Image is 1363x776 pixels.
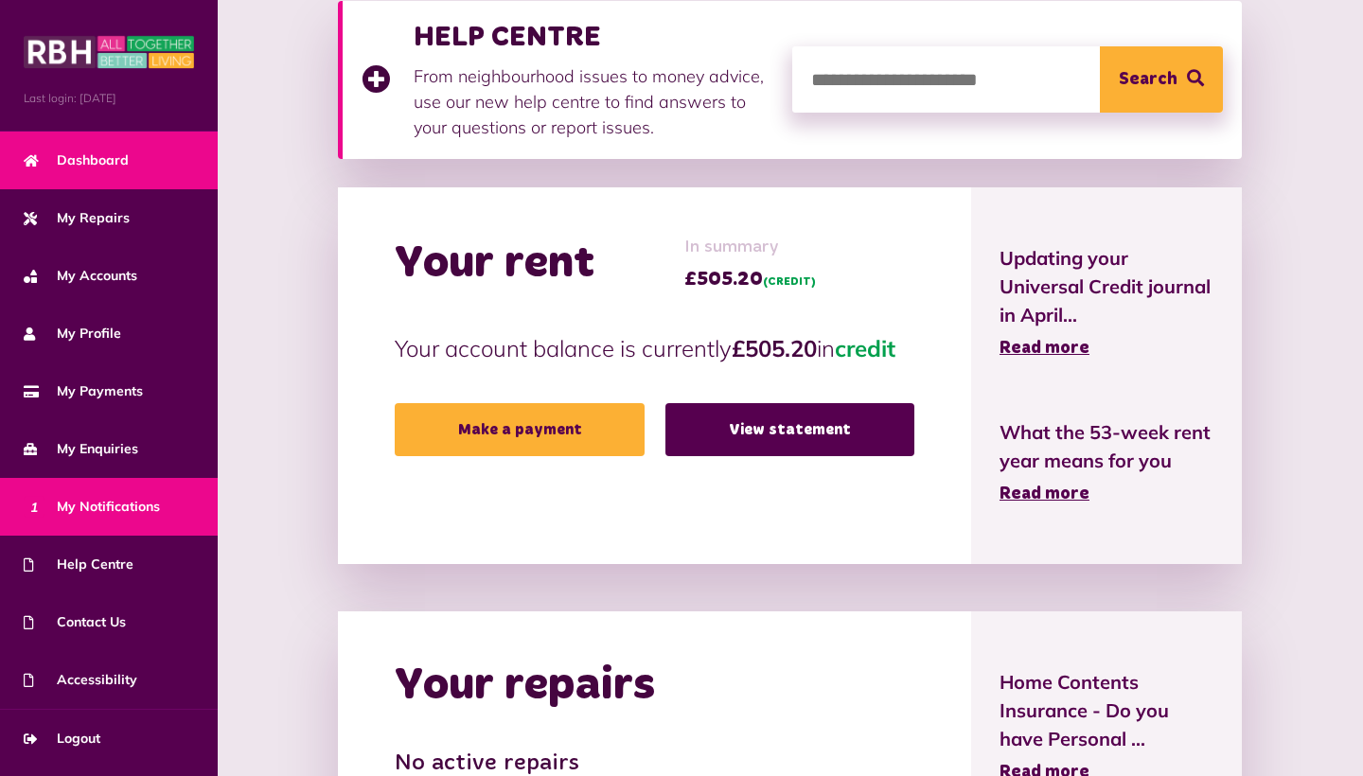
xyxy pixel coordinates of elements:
span: Dashboard [24,150,129,170]
span: Accessibility [24,670,137,690]
a: Make a payment [395,403,644,456]
span: My Repairs [24,208,130,228]
span: Read more [1000,485,1089,503]
span: 1 [24,496,44,517]
a: Updating your Universal Credit journal in April... Read more [1000,244,1213,362]
span: What the 53-week rent year means for you [1000,418,1213,475]
img: MyRBH [24,33,194,71]
p: Your account balance is currently in [395,331,913,365]
span: Last login: [DATE] [24,90,194,107]
span: Home Contents Insurance - Do you have Personal ... [1000,668,1213,753]
span: My Profile [24,324,121,344]
span: My Payments [24,381,143,401]
span: (CREDIT) [763,276,816,288]
span: £505.20 [684,265,816,293]
p: From neighbourhood issues to money advice, use our new help centre to find answers to your questi... [414,63,773,140]
span: My Accounts [24,266,137,286]
h2: Your rent [395,237,594,291]
button: Search [1100,46,1223,113]
a: What the 53-week rent year means for you Read more [1000,418,1213,507]
span: Search [1119,46,1177,113]
span: Contact Us [24,612,126,632]
span: Logout [24,729,100,749]
strong: £505.20 [732,334,817,362]
a: View statement [665,403,914,456]
span: Help Centre [24,555,133,574]
h3: HELP CENTRE [414,20,773,54]
span: In summary [684,235,816,260]
span: My Enquiries [24,439,138,459]
h2: Your repairs [395,659,655,714]
span: My Notifications [24,497,160,517]
span: Read more [1000,340,1089,357]
span: credit [835,334,895,362]
span: Updating your Universal Credit journal in April... [1000,244,1213,329]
